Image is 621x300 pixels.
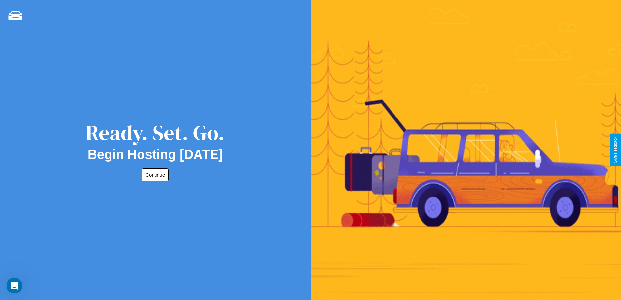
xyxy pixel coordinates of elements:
div: Ready. Set. Go. [86,118,225,147]
h2: Begin Hosting [DATE] [88,147,223,162]
iframe: Intercom live chat [7,278,22,293]
button: Continue [142,168,169,181]
div: Give Feedback [613,137,618,163]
